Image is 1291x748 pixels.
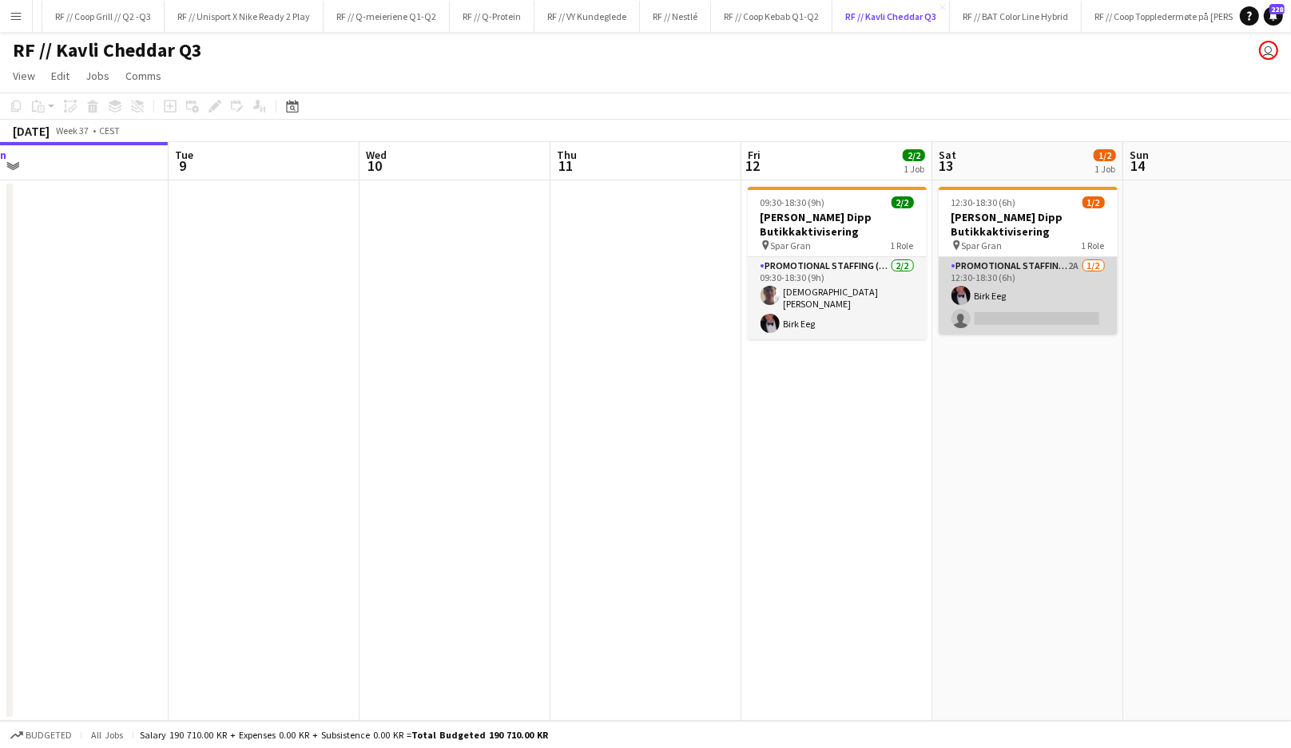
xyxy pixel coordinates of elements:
[745,156,761,175] span: 12
[1082,239,1105,251] span: 1 Role
[173,156,193,175] span: 9
[557,148,577,162] span: Thu
[761,196,825,208] span: 09:30-18:30 (9h)
[748,187,927,339] app-job-card: 09:30-18:30 (9h)2/2[PERSON_NAME] Dipp Butikkaktivisering Spar Gran1 RolePromotional Staffing (Pro...
[936,156,956,175] span: 13
[832,1,950,32] button: RF // Kavli Cheddar Q3
[748,148,761,162] span: Fri
[8,726,74,744] button: Budgeted
[140,729,548,741] div: Salary 190 710.00 KR + Expenses 0.00 KR + Subsistence 0.00 KR =
[939,187,1118,334] app-job-card: 12:30-18:30 (6h)1/2[PERSON_NAME] Dipp Butikkaktivisering Spar Gran1 RolePromotional Staffing (Pro...
[51,69,70,83] span: Edit
[748,210,927,239] h3: [PERSON_NAME] Dipp Butikkaktivisering
[1094,163,1115,175] div: 1 Job
[13,69,35,83] span: View
[79,65,116,86] a: Jobs
[165,1,324,32] button: RF // Unisport X Nike Ready 2 Play
[175,148,193,162] span: Tue
[450,1,534,32] button: RF // Q-Protein
[42,1,165,32] button: RF // Coop Grill // Q2 -Q3
[88,729,126,741] span: All jobs
[891,239,914,251] span: 1 Role
[748,257,927,339] app-card-role: Promotional Staffing (Promotional Staff)2/209:30-18:30 (9h)[DEMOGRAPHIC_DATA][PERSON_NAME]Birk Eeg
[1127,156,1149,175] span: 14
[939,257,1118,334] app-card-role: Promotional Staffing (Promotional Staff)2A1/212:30-18:30 (6h)Birk Eeg
[119,65,168,86] a: Comms
[85,69,109,83] span: Jobs
[1094,149,1116,161] span: 1/2
[13,38,202,62] h1: RF // Kavli Cheddar Q3
[363,156,387,175] span: 10
[1130,148,1149,162] span: Sun
[1264,6,1283,26] a: 228
[904,163,924,175] div: 1 Job
[640,1,711,32] button: RF // Nestlé
[324,1,450,32] button: RF // Q-meieriene Q1-Q2
[13,123,50,139] div: [DATE]
[53,125,93,137] span: Week 37
[1082,196,1105,208] span: 1/2
[45,65,76,86] a: Edit
[950,1,1082,32] button: RF // BAT Color Line Hybrid
[125,69,161,83] span: Comms
[962,239,1003,251] span: Spar Gran
[892,196,914,208] span: 2/2
[99,125,120,137] div: CEST
[951,196,1016,208] span: 12:30-18:30 (6h)
[939,148,956,162] span: Sat
[1269,4,1285,14] span: 228
[771,239,812,251] span: Spar Gran
[554,156,577,175] span: 11
[939,210,1118,239] h3: [PERSON_NAME] Dipp Butikkaktivisering
[411,729,548,741] span: Total Budgeted 190 710.00 KR
[366,148,387,162] span: Wed
[1259,41,1278,60] app-user-avatar: Alexander Skeppland Hole
[534,1,640,32] button: RF // VY Kundeglede
[711,1,832,32] button: RF // Coop Kebab Q1-Q2
[26,730,72,741] span: Budgeted
[903,149,925,161] span: 2/2
[6,65,42,86] a: View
